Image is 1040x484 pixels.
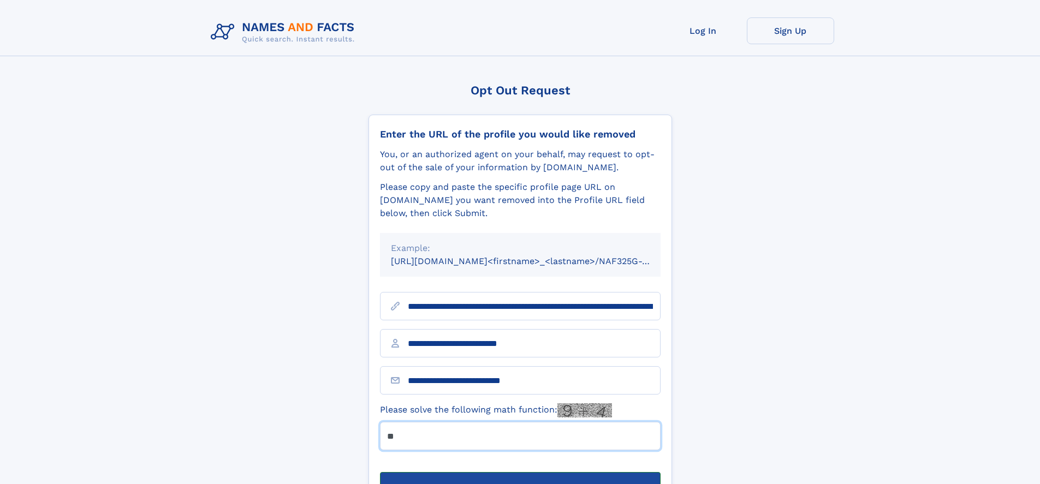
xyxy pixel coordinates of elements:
div: Enter the URL of the profile you would like removed [380,128,661,140]
label: Please solve the following math function: [380,403,612,417]
div: Opt Out Request [369,83,672,97]
a: Sign Up [747,17,834,44]
a: Log In [659,17,747,44]
div: Example: [391,242,650,255]
small: [URL][DOMAIN_NAME]<firstname>_<lastname>/NAF325G-xxxxxxxx [391,256,681,266]
div: Please copy and paste the specific profile page URL on [DOMAIN_NAME] you want removed into the Pr... [380,181,661,220]
div: You, or an authorized agent on your behalf, may request to opt-out of the sale of your informatio... [380,148,661,174]
img: Logo Names and Facts [206,17,364,47]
